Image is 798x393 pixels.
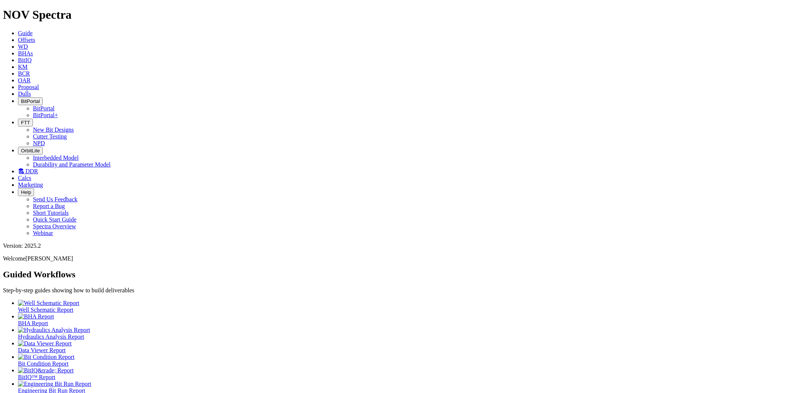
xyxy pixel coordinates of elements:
a: Dulls [18,91,31,97]
div: Version: 2025.2 [3,243,795,249]
a: BHAs [18,50,33,57]
a: Quick Start Guide [33,216,76,223]
a: OAR [18,77,31,83]
img: BitIQ&trade; Report [18,367,74,374]
span: BitIQ™ Report [18,374,55,380]
a: Short Tutorials [33,210,69,216]
img: Data Viewer Report [18,340,72,347]
a: Guide [18,30,33,36]
a: BHA Report BHA Report [18,313,795,326]
span: BHA Report [18,320,48,326]
a: Hydraulics Analysis Report Hydraulics Analysis Report [18,327,795,340]
a: Durability and Parameter Model [33,161,111,168]
a: Cutter Testing [33,133,67,140]
span: Bit Condition Report [18,360,68,367]
a: BitPortal [33,105,55,112]
a: Send Us Feedback [33,196,77,202]
button: Help [18,188,34,196]
img: BHA Report [18,313,54,320]
span: Help [21,189,31,195]
a: KM [18,64,28,70]
a: Report a Bug [33,203,65,209]
a: New Bit Designs [33,127,74,133]
span: BitPortal [21,98,40,104]
button: OrbitLite [18,147,43,155]
a: Calcs [18,175,31,181]
p: Welcome [3,255,795,262]
a: BCR [18,70,30,77]
img: Bit Condition Report [18,354,74,360]
span: FTT [21,120,30,125]
a: Offsets [18,37,35,43]
a: Interbedded Model [33,155,79,161]
a: WD [18,43,28,50]
h1: NOV Spectra [3,8,795,22]
a: Spectra Overview [33,223,76,229]
img: Hydraulics Analysis Report [18,327,90,333]
img: Well Schematic Report [18,300,79,307]
a: Marketing [18,182,43,188]
a: BitPortal+ [33,112,58,118]
a: BitIQ [18,57,31,63]
h2: Guided Workflows [3,269,795,280]
a: Well Schematic Report Well Schematic Report [18,300,795,313]
button: BitPortal [18,97,43,105]
span: Data Viewer Report [18,347,66,353]
button: FTT [18,119,33,127]
span: Hydraulics Analysis Report [18,333,84,340]
a: BitIQ&trade; Report BitIQ™ Report [18,367,795,380]
a: Data Viewer Report Data Viewer Report [18,340,795,353]
span: DDR [25,168,38,174]
span: [PERSON_NAME] [25,255,73,262]
a: Webinar [33,230,53,236]
p: Step-by-step guides showing how to build deliverables [3,287,795,294]
a: Proposal [18,84,39,90]
img: Engineering Bit Run Report [18,381,91,387]
a: DDR [18,168,38,174]
a: NPD [33,140,45,146]
span: OrbitLite [21,148,40,153]
span: Well Schematic Report [18,307,73,313]
a: Bit Condition Report Bit Condition Report [18,354,795,367]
